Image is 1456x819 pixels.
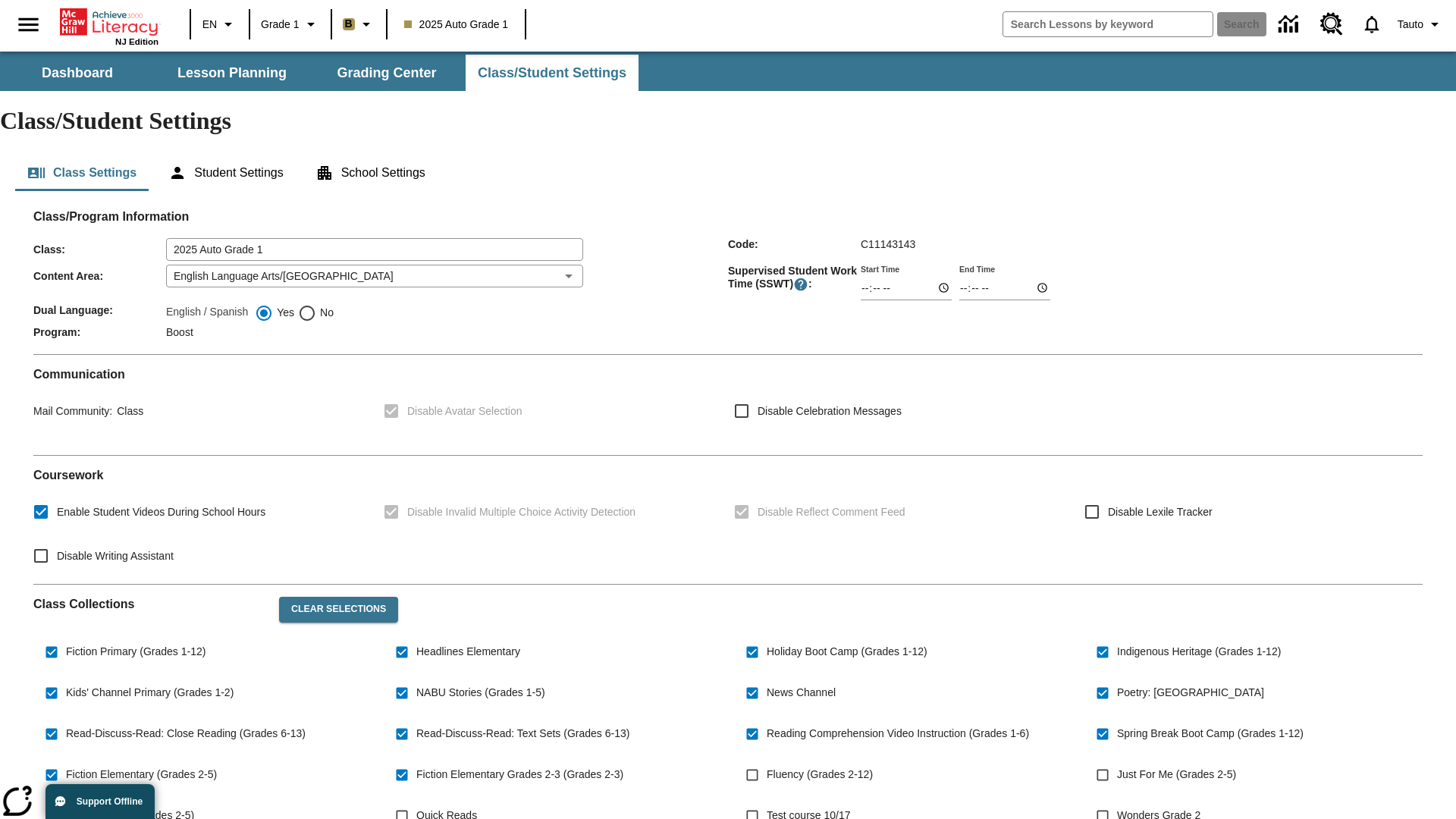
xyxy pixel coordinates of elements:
[1117,685,1264,701] span: Poetry: [GEOGRAPHIC_DATA]
[255,11,326,38] button: Grade: Grade 1, Select a grade
[6,2,51,47] button: Open side menu
[177,64,287,82] span: Lesson Planning
[33,367,1423,381] h2: Communication
[861,263,899,275] label: Start Time
[1311,4,1352,45] a: Resource Center, Will open in new tab
[45,784,155,819] button: Support Offline
[196,11,244,38] button: Language: EN, Select a language
[77,796,143,807] span: Support Offline
[767,685,836,701] span: News Channel
[112,405,143,417] span: Class
[728,238,861,250] span: Code :
[1003,12,1213,36] input: search field
[15,155,1441,191] div: Class/Student Settings
[156,155,295,191] button: Student Settings
[60,5,158,46] div: Home
[337,11,381,38] button: Boost Class color is light brown. Change class color
[57,504,265,520] span: Enable Student Videos During School Hours
[273,305,294,321] span: Yes
[407,504,635,520] span: Disable Invalid Multiple Choice Activity Detection
[202,17,217,33] span: EN
[466,55,639,91] button: Class/Student Settings
[1108,504,1213,520] span: Disable Lexile Tracker
[156,55,308,91] button: Lesson Planning
[337,64,436,82] span: Grading Center
[416,644,520,660] span: Headlines Elementary
[316,305,334,321] span: No
[33,326,166,338] span: Program :
[33,209,1423,224] h2: Class/Program Information
[407,403,522,419] span: Disable Avatar Selection
[66,644,206,660] span: Fiction Primary (Grades 1-12)
[793,277,808,292] button: Supervised Student Work Time is the timeframe when students can take LevelSet and when lessons ar...
[767,644,927,660] span: Holiday Boot Camp (Grades 1-12)
[416,685,545,701] span: NABU Stories (Grades 1-5)
[33,224,1423,342] div: Class/Program Information
[1117,767,1236,783] span: Just For Me (Grades 2-5)
[33,367,1423,443] div: Communication
[166,265,583,287] div: English Language Arts/[GEOGRAPHIC_DATA]
[33,405,112,417] span: Mail Community :
[66,685,234,701] span: Kids' Channel Primary (Grades 1-2)
[861,238,915,250] span: C11143143
[1269,4,1311,45] a: Data Center
[1352,5,1392,44] a: Notifications
[15,155,149,191] button: Class Settings
[33,270,166,282] span: Content Area :
[33,468,1423,482] h2: Course work
[33,597,267,611] h2: Class Collections
[959,263,995,275] label: End Time
[166,326,193,338] span: Boost
[758,504,905,520] span: Disable Reflect Comment Feed
[1117,644,1281,660] span: Indigenous Heritage (Grades 1-12)
[1392,11,1450,38] button: Profile/Settings
[758,403,902,419] span: Disable Celebration Messages
[303,155,438,191] button: School Settings
[2,55,153,91] button: Dashboard
[166,304,248,322] label: English / Spanish
[345,14,353,33] span: B
[279,597,398,623] button: Clear Selections
[66,767,217,783] span: Fiction Elementary (Grades 2-5)
[767,726,1029,742] span: Reading Comprehension Video Instruction (Grades 1-6)
[166,238,583,261] input: Class
[416,767,623,783] span: Fiction Elementary Grades 2-3 (Grades 2-3)
[478,64,626,82] span: Class/Student Settings
[60,7,158,37] a: Home
[416,726,629,742] span: Read-Discuss-Read: Text Sets (Grades 6-13)
[57,548,174,564] span: Disable Writing Assistant
[1398,17,1423,33] span: Tauto
[728,265,861,292] span: Supervised Student Work Time (SSWT) :
[404,17,509,33] span: 2025 Auto Grade 1
[42,64,113,82] span: Dashboard
[33,468,1423,572] div: Coursework
[33,304,166,316] span: Dual Language :
[1117,726,1304,742] span: Spring Break Boot Camp (Grades 1-12)
[311,55,463,91] button: Grading Center
[261,17,300,33] span: Grade 1
[66,726,306,742] span: Read-Discuss-Read: Close Reading (Grades 6-13)
[33,243,166,256] span: Class :
[115,37,158,46] span: NJ Edition
[767,767,873,783] span: Fluency (Grades 2-12)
